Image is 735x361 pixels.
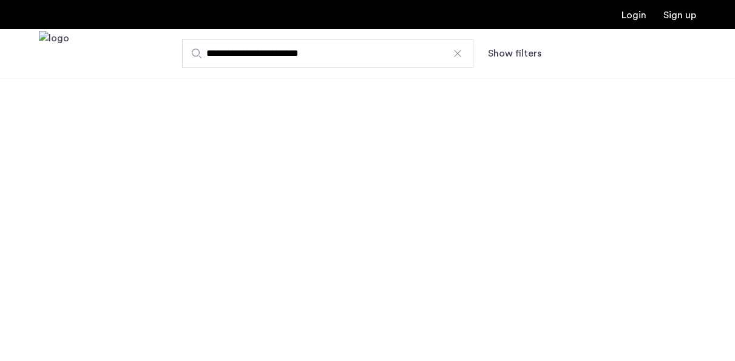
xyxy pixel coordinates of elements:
input: Apartment Search [182,39,473,68]
a: Login [622,10,646,20]
img: logo [39,31,69,77]
button: Show or hide filters [488,46,541,61]
a: Registration [663,10,696,20]
a: Cazamio Logo [39,31,69,77]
